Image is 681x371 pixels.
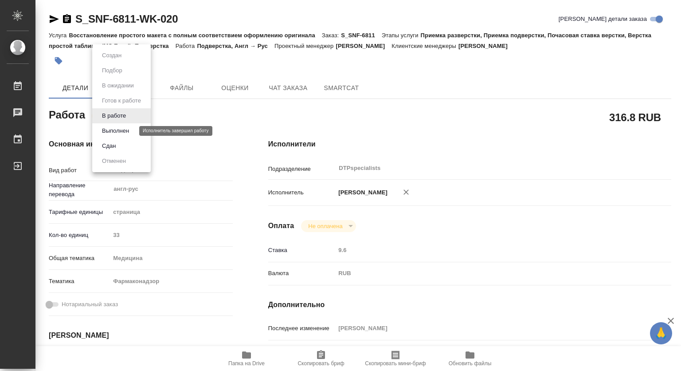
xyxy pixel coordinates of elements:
[99,66,125,75] button: Подбор
[99,96,144,106] button: Готов к работе
[99,81,137,91] button: В ожидании
[99,156,129,166] button: Отменен
[99,111,129,121] button: В работе
[99,141,118,151] button: Сдан
[99,126,132,136] button: Выполнен
[99,51,124,60] button: Создан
